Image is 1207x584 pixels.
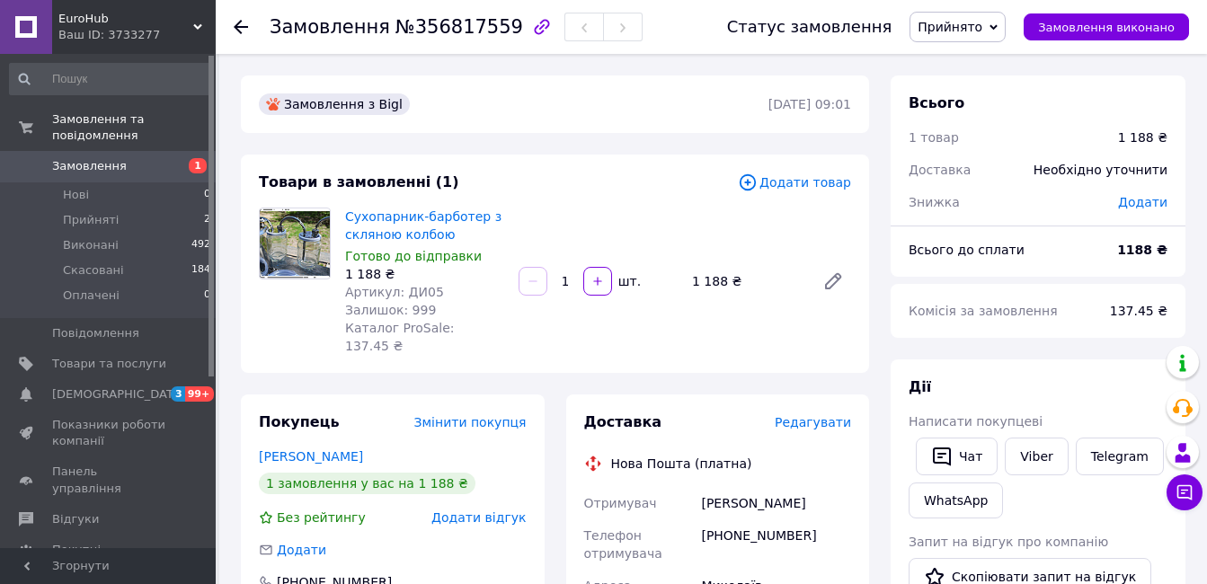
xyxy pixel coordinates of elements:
[909,243,1025,257] span: Всього до сплати
[607,455,757,473] div: Нова Пошта (платна)
[260,208,330,279] img: Сухопарник-барботер з скляною колбою
[52,386,185,403] span: [DEMOGRAPHIC_DATA]
[52,111,216,144] span: Замовлення та повідомлення
[204,187,210,203] span: 0
[1110,304,1167,318] span: 137.45 ₴
[191,237,210,253] span: 492
[63,288,120,304] span: Оплачені
[909,163,971,177] span: Доставка
[1117,243,1167,257] b: 1188 ₴
[1038,21,1175,34] span: Замовлення виконано
[738,173,851,192] span: Додати товар
[189,158,207,173] span: 1
[584,496,657,510] span: Отримувач
[345,249,482,263] span: Готово до відправки
[52,417,166,449] span: Показники роботи компанії
[52,356,166,372] span: Товари та послуги
[775,415,851,429] span: Редагувати
[909,378,931,395] span: Дії
[395,16,523,38] span: №356817559
[277,543,326,557] span: Додати
[259,413,340,430] span: Покупець
[234,18,248,36] div: Повернутися назад
[1118,128,1167,146] div: 1 188 ₴
[685,269,808,294] div: 1 188 ₴
[916,438,998,475] button: Чат
[191,262,210,279] span: 184
[204,212,210,228] span: 2
[63,237,119,253] span: Виконані
[52,464,166,496] span: Панель управління
[58,27,216,43] div: Ваш ID: 3733277
[909,94,964,111] span: Всього
[909,414,1043,429] span: Написати покупцеві
[614,272,643,290] div: шт.
[185,386,215,402] span: 99+
[52,325,139,341] span: Повідомлення
[1024,13,1189,40] button: Замовлення виконано
[63,262,124,279] span: Скасовані
[259,473,475,494] div: 1 замовлення у вас на 1 188 ₴
[345,209,501,242] a: Сухопарник-барботер з скляною колбою
[431,510,526,525] span: Додати відгук
[345,303,436,317] span: Залишок: 999
[52,158,127,174] span: Замовлення
[815,263,851,299] a: Редагувати
[277,510,366,525] span: Без рейтингу
[768,97,851,111] time: [DATE] 09:01
[918,20,982,34] span: Прийнято
[204,288,210,304] span: 0
[52,511,99,527] span: Відгуки
[1023,150,1178,190] div: Необхідно уточнити
[63,187,89,203] span: Нові
[345,285,444,299] span: Артикул: ДИ05
[727,18,892,36] div: Статус замовлення
[270,16,390,38] span: Замовлення
[584,413,662,430] span: Доставка
[259,93,410,115] div: Замовлення з Bigl
[1076,438,1164,475] a: Telegram
[1118,195,1167,209] span: Додати
[259,449,363,464] a: [PERSON_NAME]
[1167,474,1203,510] button: Чат з покупцем
[909,482,1003,518] a: WhatsApp
[697,519,855,570] div: [PHONE_NUMBER]
[345,321,454,353] span: Каталог ProSale: 137.45 ₴
[909,304,1058,318] span: Комісія за замовлення
[345,265,504,283] div: 1 188 ₴
[259,173,459,190] span: Товари в замовленні (1)
[1005,438,1068,475] a: Viber
[909,130,959,145] span: 1 товар
[52,542,101,558] span: Покупці
[171,386,185,402] span: 3
[58,11,193,27] span: EuroHub
[909,195,960,209] span: Знижка
[909,535,1108,549] span: Запит на відгук про компанію
[9,63,212,95] input: Пошук
[697,487,855,519] div: [PERSON_NAME]
[63,212,119,228] span: Прийняті
[584,528,662,561] span: Телефон отримувача
[414,415,527,429] span: Змінити покупця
